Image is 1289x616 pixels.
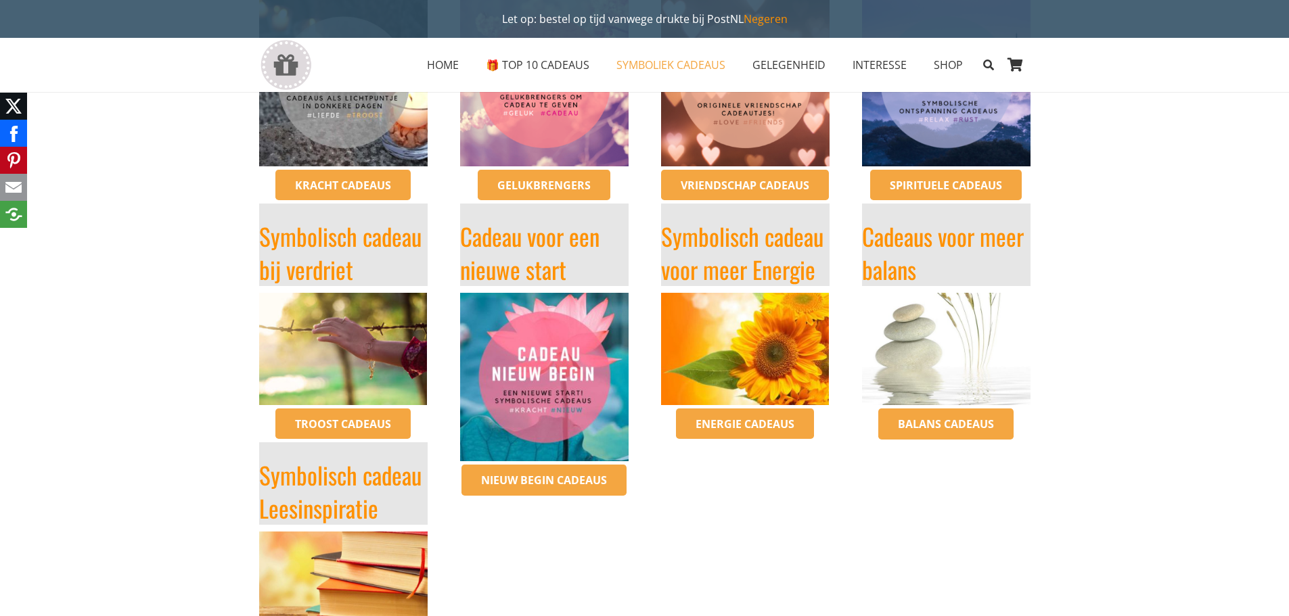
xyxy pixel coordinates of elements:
a: Symbolisch cadeau voor meer Energie [661,218,823,287]
a: INTERESSEINTERESSE Menu [839,48,920,82]
a: Symbolisch cadeau Leesinspiratie [259,457,422,525]
span: Vriendschap cadeaus [681,178,809,193]
span: Kracht cadeaus [295,178,391,193]
img: Cadeau afscheid nieuw begin - bestel op inspirerendwinkelen.nl [460,293,629,461]
a: Cadeau voor een nieuwe start [460,218,600,287]
a: Symbolisch cadeau bij verdriet [259,218,422,287]
a: symbolische-cadeaus-voor-pijnverlichting-inspirerend-winkelen [259,293,428,405]
a: HOMEHOME Menu [413,48,472,82]
span: Nieuw begin cadeaus [481,473,607,488]
span: SYMBOLIEK CADEAUS [616,57,725,72]
a: 🎁 TOP 10 CADEAUS🎁 TOP 10 CADEAUS Menu [472,48,603,82]
img: Cadeaus voor Verlichting bij pijn, ziekte, tegenslag - Inspirerendwinkelen.nl [259,293,428,405]
a: Zoeken [976,48,1000,82]
span: Energie cadeaus [696,417,794,431]
a: GELEGENHEIDGELEGENHEID Menu [739,48,839,82]
a: Balans cadeaus [878,408,1014,440]
span: Spirituele cadeaus [890,178,1002,193]
a: Energie cadeaus [676,408,814,440]
a: Kracht cadeaus [275,170,411,201]
a: Winkelwagen [1001,38,1031,92]
a: SYMBOLIEK CADEAUSSYMBOLIEK CADEAUS Menu [603,48,739,82]
a: Vriendschap cadeaus [661,170,829,201]
span: Gelukbrengers [497,178,591,193]
span: Troost cadeaus [295,417,391,431]
a: Spirituele cadeaus [870,170,1022,201]
img: meditatie cadeaus met speciale betekenis - bestel op inspirerendwinkelen.nl [862,293,1031,405]
a: Negeren [744,11,788,26]
a: SHOPSHOP Menu [920,48,976,82]
a: Cadeaus voor meer balans [862,218,1024,287]
a: symbolische-cadeaus-voor-meditatie-mindfulness-ontspanning-inspirerend-winkelen [862,293,1031,405]
span: HOME [427,57,459,72]
span: Balans cadeaus [898,417,994,431]
a: Gelukbrengers [478,170,610,201]
span: GELEGENHEID [752,57,826,72]
span: INTERESSE [853,57,907,72]
a: Nieuw begin cadeaus [461,465,627,496]
a: gift-box-icon-grey-inspirerendwinkelen [259,40,313,91]
span: SHOP [934,57,963,72]
span: 🎁 TOP 10 CADEAUS [486,57,589,72]
a: Troost cadeaus [275,408,411,440]
a: symbolische-cadeaus-voor-meer-energie-inspirerend-winkelen [661,293,830,405]
img: Symbolische cadeau voor meer energie - Inspirerendwinkelen.nl [661,293,830,405]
